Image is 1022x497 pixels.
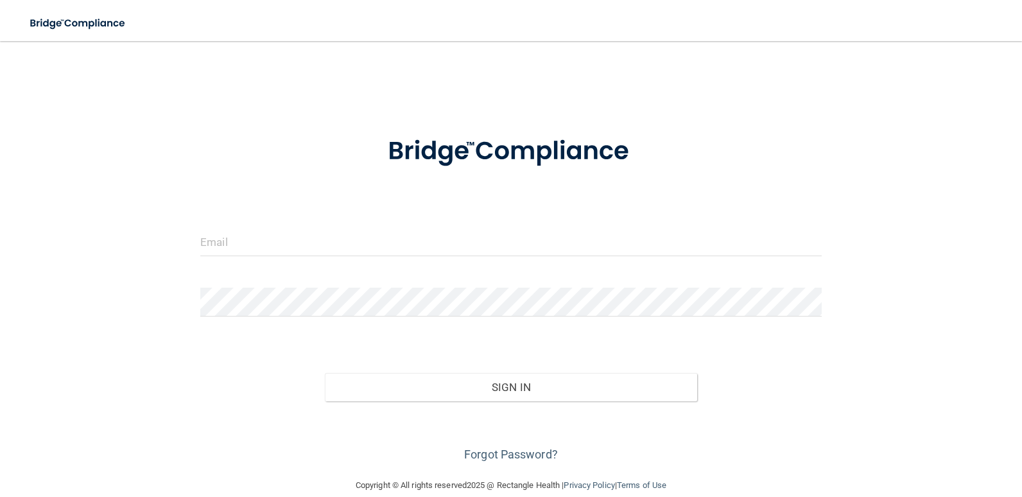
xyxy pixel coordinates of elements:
[325,373,698,401] button: Sign In
[19,10,137,37] img: bridge_compliance_login_screen.278c3ca4.svg
[200,227,822,256] input: Email
[361,118,661,185] img: bridge_compliance_login_screen.278c3ca4.svg
[564,480,614,490] a: Privacy Policy
[464,448,558,461] a: Forgot Password?
[617,480,666,490] a: Terms of Use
